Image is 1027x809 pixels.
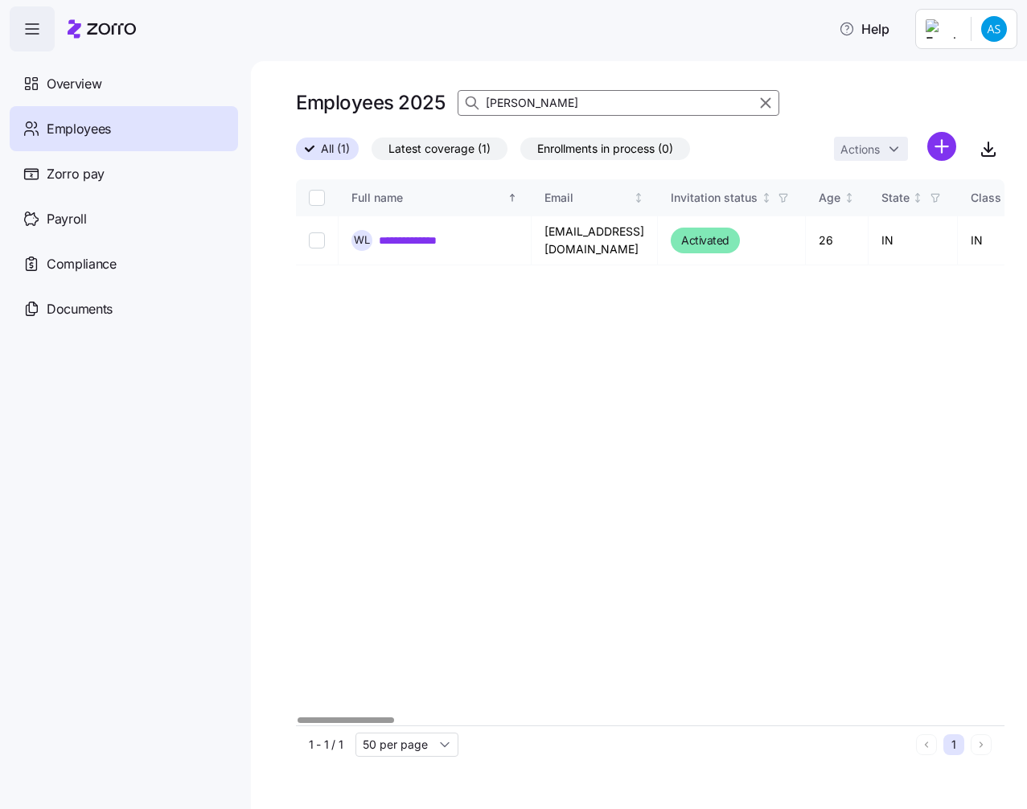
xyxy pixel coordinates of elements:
[537,138,673,159] span: Enrollments in process (0)
[10,196,238,241] a: Payroll
[916,734,937,755] button: Previous page
[981,16,1007,42] img: 6868d2b515736b2f1331ef8d07e4bd0e
[844,192,855,203] div: Not sorted
[47,299,113,319] span: Documents
[47,254,117,274] span: Compliance
[926,19,958,39] img: Employer logo
[309,737,343,753] span: 1 - 1 / 1
[458,90,779,116] input: Search employees
[671,189,758,207] div: Invitation status
[309,232,325,248] input: Select record 1
[839,19,889,39] span: Help
[881,189,910,207] div: State
[943,734,964,755] button: 1
[532,179,658,216] th: EmailNot sorted
[10,241,238,286] a: Compliance
[10,106,238,151] a: Employees
[309,190,325,206] input: Select all records
[806,216,869,265] td: 26
[971,189,1001,207] div: Class
[912,192,923,203] div: Not sorted
[869,216,958,265] td: IN
[869,179,958,216] th: StateNot sorted
[761,192,772,203] div: Not sorted
[840,144,880,155] span: Actions
[296,90,445,115] h1: Employees 2025
[10,151,238,196] a: Zorro pay
[47,119,111,139] span: Employees
[806,179,869,216] th: AgeNot sorted
[971,734,992,755] button: Next page
[47,164,105,184] span: Zorro pay
[10,61,238,106] a: Overview
[388,138,491,159] span: Latest coverage (1)
[10,286,238,331] a: Documents
[351,189,504,207] div: Full name
[834,137,908,161] button: Actions
[354,235,370,245] span: W L
[819,189,840,207] div: Age
[544,189,631,207] div: Email
[633,192,644,203] div: Not sorted
[47,209,87,229] span: Payroll
[826,13,902,45] button: Help
[339,179,532,216] th: Full nameSorted ascending
[658,179,806,216] th: Invitation statusNot sorted
[507,192,518,203] div: Sorted ascending
[1004,192,1015,203] div: Not sorted
[681,231,729,250] span: Activated
[47,74,101,94] span: Overview
[532,216,658,265] td: [EMAIL_ADDRESS][DOMAIN_NAME]
[321,138,350,159] span: All (1)
[927,132,956,161] svg: add icon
